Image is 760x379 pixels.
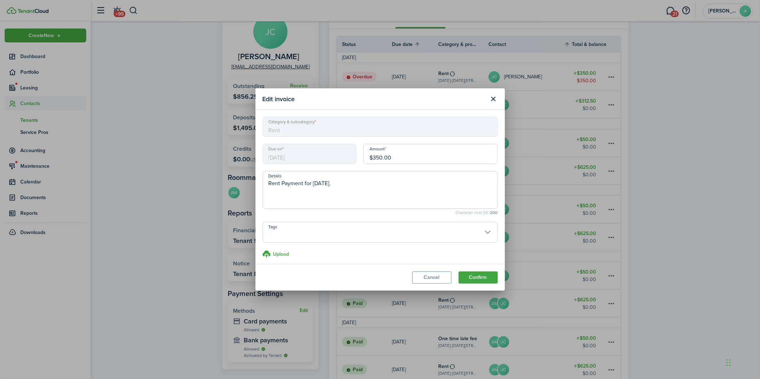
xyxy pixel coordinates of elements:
button: Cancel [412,271,451,284]
button: Confirm [459,271,498,284]
div: Drag [727,352,731,373]
h3: Upload [273,250,289,258]
modal-title: Edit invoice [263,92,486,106]
button: Close modal [487,93,500,105]
iframe: Chat Widget [724,345,760,379]
b: 200 [490,209,498,216]
small: Character limit: 30 / [263,211,498,215]
input: 0.00 [363,144,498,164]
